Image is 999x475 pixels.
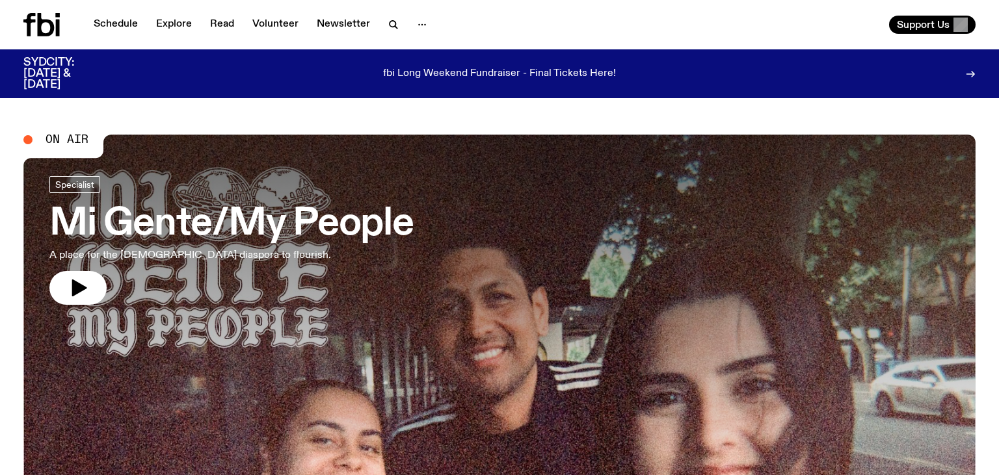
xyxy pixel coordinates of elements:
[309,16,378,34] a: Newsletter
[86,16,146,34] a: Schedule
[49,176,414,305] a: Mi Gente/My PeopleA place for the [DEMOGRAPHIC_DATA] diaspora to flourish.
[46,134,88,146] span: On Air
[23,57,107,90] h3: SYDCITY: [DATE] & [DATE]
[49,248,382,263] p: A place for the [DEMOGRAPHIC_DATA] diaspora to flourish.
[49,206,414,242] h3: Mi Gente/My People
[889,16,976,34] button: Support Us
[383,68,616,80] p: fbi Long Weekend Fundraiser - Final Tickets Here!
[49,176,100,193] a: Specialist
[202,16,242,34] a: Read
[55,180,94,190] span: Specialist
[897,19,950,31] span: Support Us
[148,16,200,34] a: Explore
[245,16,306,34] a: Volunteer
